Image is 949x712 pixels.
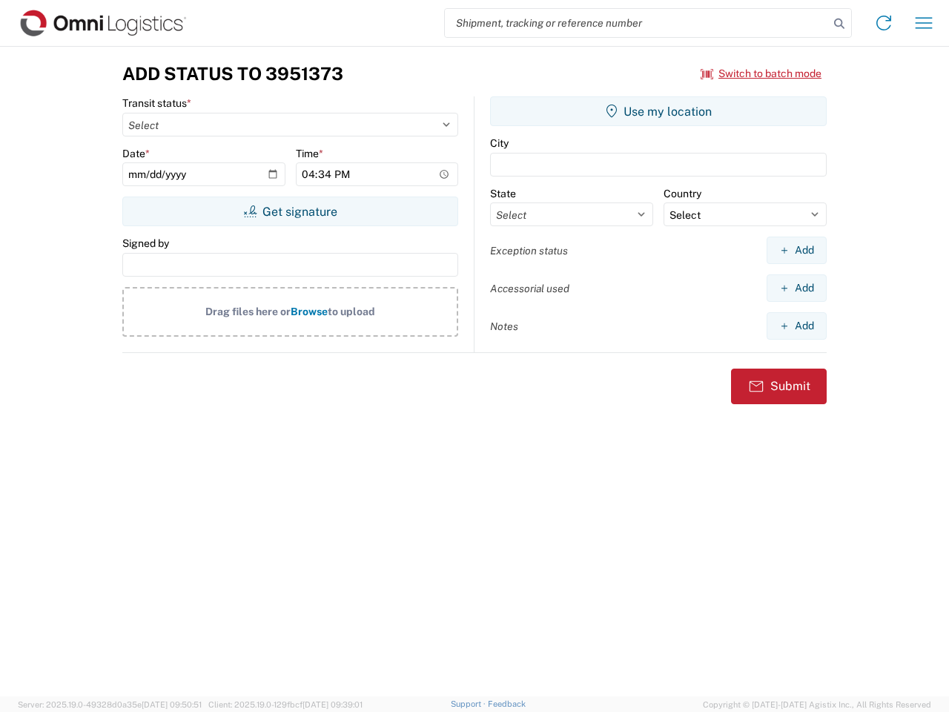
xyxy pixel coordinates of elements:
[451,699,488,708] a: Support
[490,96,827,126] button: Use my location
[142,700,202,709] span: [DATE] 09:50:51
[445,9,829,37] input: Shipment, tracking or reference number
[490,136,509,150] label: City
[703,698,931,711] span: Copyright © [DATE]-[DATE] Agistix Inc., All Rights Reserved
[701,62,821,86] button: Switch to batch mode
[767,312,827,340] button: Add
[296,147,323,160] label: Time
[490,320,518,333] label: Notes
[208,700,363,709] span: Client: 2025.19.0-129fbcf
[291,306,328,317] span: Browse
[490,244,568,257] label: Exception status
[767,274,827,302] button: Add
[731,369,827,404] button: Submit
[328,306,375,317] span: to upload
[664,187,701,200] label: Country
[490,187,516,200] label: State
[302,700,363,709] span: [DATE] 09:39:01
[122,197,458,226] button: Get signature
[18,700,202,709] span: Server: 2025.19.0-49328d0a35e
[488,699,526,708] a: Feedback
[767,237,827,264] button: Add
[122,63,343,85] h3: Add Status to 3951373
[205,306,291,317] span: Drag files here or
[490,282,569,295] label: Accessorial used
[122,96,191,110] label: Transit status
[122,237,169,250] label: Signed by
[122,147,150,160] label: Date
